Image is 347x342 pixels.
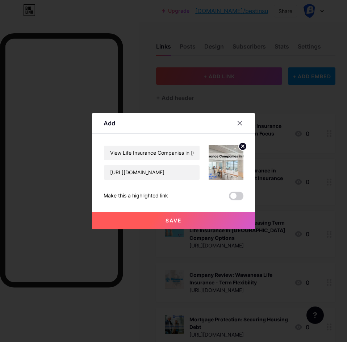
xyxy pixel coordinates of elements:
[92,212,255,229] button: Save
[209,145,243,180] img: link_thumbnail
[104,119,115,128] div: Add
[104,146,200,160] input: Title
[104,165,200,180] input: URL
[104,192,168,200] div: Make this a highlighted link
[166,217,182,224] span: Save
